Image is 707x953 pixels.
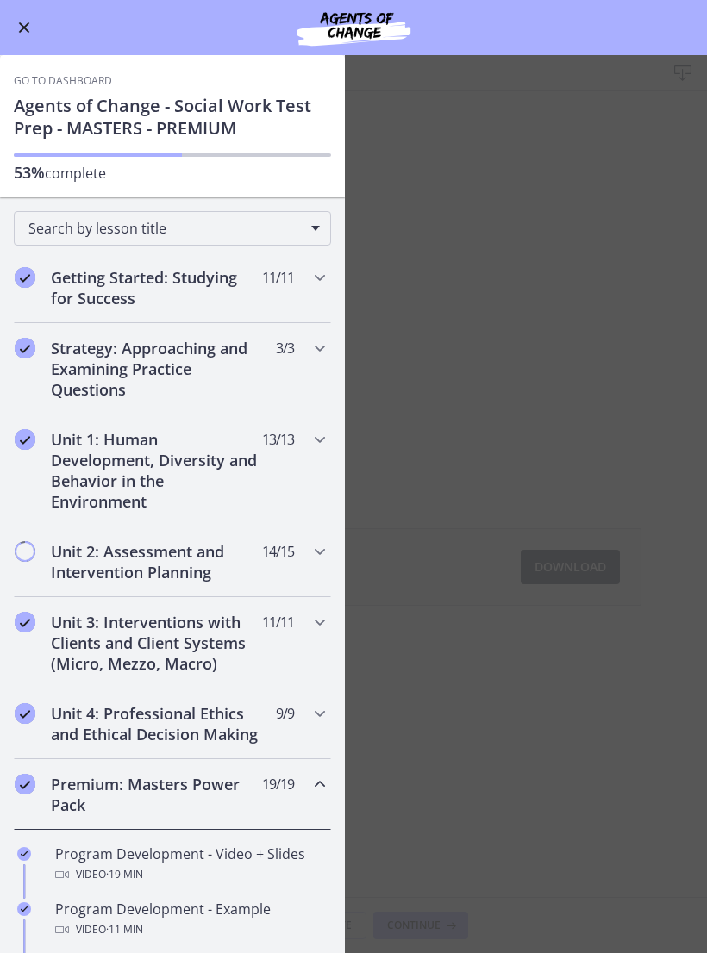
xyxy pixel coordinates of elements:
div: Program Development - Example [55,899,324,940]
span: 11 / 11 [262,267,294,288]
i: Completed [15,703,35,724]
div: Video [55,919,324,940]
h1: Agents of Change - Social Work Test Prep - MASTERS - PREMIUM [14,95,331,140]
span: · 11 min [106,919,143,940]
span: 11 / 11 [262,612,294,632]
h2: Unit 2: Assessment and Intervention Planning [51,541,261,582]
span: 3 / 3 [276,338,294,358]
h2: Unit 4: Professional Ethics and Ethical Decision Making [51,703,261,744]
span: 9 / 9 [276,703,294,724]
span: 53% [14,162,45,183]
i: Completed [15,774,35,794]
h2: Unit 3: Interventions with Clients and Client Systems (Micro, Mezzo, Macro) [51,612,261,674]
span: Search by lesson title [28,219,303,238]
i: Completed [17,902,31,916]
span: 13 / 13 [262,429,294,450]
i: Completed [15,612,35,632]
i: Completed [17,847,31,861]
span: 14 / 15 [262,541,294,562]
div: Search by lesson title [14,211,331,246]
h2: Unit 1: Human Development, Diversity and Behavior in the Environment [51,429,261,512]
i: Completed [15,338,35,358]
i: Completed [15,429,35,450]
h2: Strategy: Approaching and Examining Practice Questions [51,338,261,400]
span: 19 / 19 [262,774,294,794]
p: complete [14,162,331,184]
i: Completed [15,267,35,288]
button: Enable menu [14,17,34,38]
div: Video [55,864,324,885]
div: Program Development - Video + Slides [55,844,324,885]
a: Go to Dashboard [14,74,112,88]
h2: Premium: Masters Power Pack [51,774,261,815]
h2: Getting Started: Studying for Success [51,267,261,308]
img: Agents of Change [250,7,457,48]
span: · 19 min [106,864,143,885]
